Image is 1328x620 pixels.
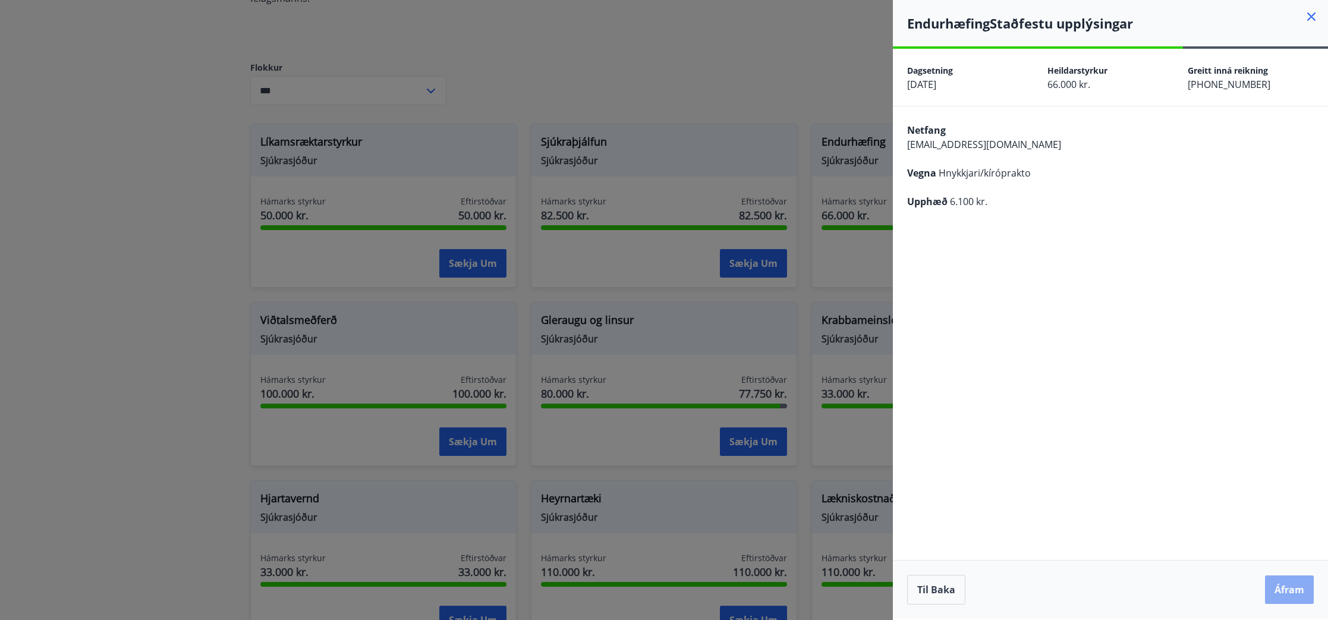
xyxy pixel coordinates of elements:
button: Áfram [1265,575,1314,604]
button: Til baka [907,575,965,605]
span: 66.000 kr. [1047,78,1090,91]
span: Netfang [907,124,946,137]
span: Vegna [907,166,936,180]
span: Hnykkjari/kíróprakto [939,166,1031,180]
span: [DATE] [907,78,936,91]
span: Dagsetning [907,65,953,76]
span: Greitt inná reikning [1188,65,1268,76]
span: [PHONE_NUMBER] [1188,78,1270,91]
span: Upphæð [907,195,948,208]
span: [EMAIL_ADDRESS][DOMAIN_NAME] [907,138,1061,151]
span: 6.100 kr. [950,195,987,208]
span: Heildarstyrkur [1047,65,1107,76]
h4: Endurhæfing Staðfestu upplýsingar [907,14,1328,32]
